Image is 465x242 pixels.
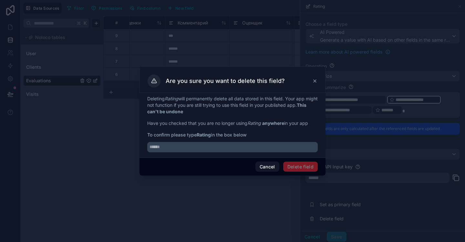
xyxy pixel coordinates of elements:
strong: Rating [197,132,211,137]
button: Cancel [255,162,279,172]
strong: anywhere [262,120,284,126]
p: Deleting will permanently delete all data stored in this field. Your app might not function if yo... [147,96,318,115]
h3: Are you sure you want to delete this field? [166,77,285,85]
strong: This can't be undone [147,102,306,114]
em: Rating [165,96,178,101]
span: To confirm please type in the box below [147,132,318,138]
em: Rating [247,120,261,126]
p: Have you checked that you are no longer using in your app [147,120,318,126]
